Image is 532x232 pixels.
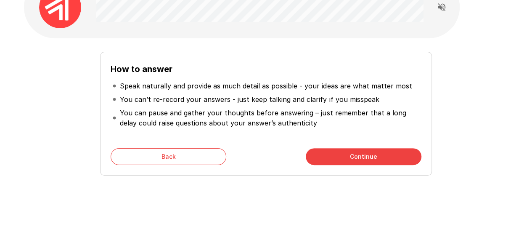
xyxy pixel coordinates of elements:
[306,148,421,165] button: Continue
[120,108,419,128] p: You can pause and gather your thoughts before answering – just remember that a long delay could r...
[111,148,226,165] button: Back
[120,81,412,91] p: Speak naturally and provide as much detail as possible - your ideas are what matter most
[111,64,172,74] b: How to answer
[120,94,379,104] p: You can’t re-record your answers - just keep talking and clarify if you misspeak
